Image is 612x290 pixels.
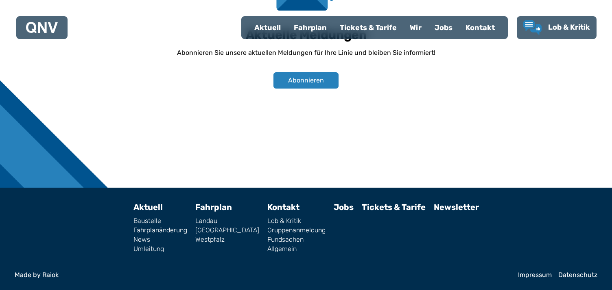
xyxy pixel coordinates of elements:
img: QNV Logo [26,22,58,33]
a: Aktuell [248,17,287,38]
a: Lob & Kritik [523,20,590,35]
a: Aktuell [133,202,163,212]
a: [GEOGRAPHIC_DATA] [195,227,259,234]
a: Allgemein [267,246,326,252]
a: Fahrplan [195,202,232,212]
a: Fahrplan [287,17,333,38]
a: Fahrplanänderung [133,227,187,234]
a: Westpfalz [195,236,259,243]
a: Fundsachen [267,236,326,243]
a: Gruppenanmeldung [267,227,326,234]
button: Abonnieren [273,72,339,89]
a: Lob & Kritik [267,218,326,224]
a: News [133,236,187,243]
a: Umleitung [133,246,187,252]
p: Abonnieren Sie unsere aktuellen Meldungen für Ihre Linie und bleiben Sie informiert! [177,48,435,58]
a: Tickets & Tarife [333,17,403,38]
a: Landau [195,218,259,224]
a: Datenschutz [558,272,597,278]
a: QNV Logo [26,19,58,36]
a: Kontakt [459,17,501,38]
a: Kontakt [267,202,299,212]
a: Impressum [518,272,552,278]
a: Baustelle [133,218,187,224]
a: Wir [403,17,428,38]
span: Abonnieren [288,76,324,85]
a: Jobs [428,17,459,38]
span: Lob & Kritik [548,23,590,32]
a: Newsletter [434,202,479,212]
a: Made by Raiok [15,272,511,278]
a: Jobs [334,202,354,212]
a: Tickets & Tarife [362,202,426,212]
